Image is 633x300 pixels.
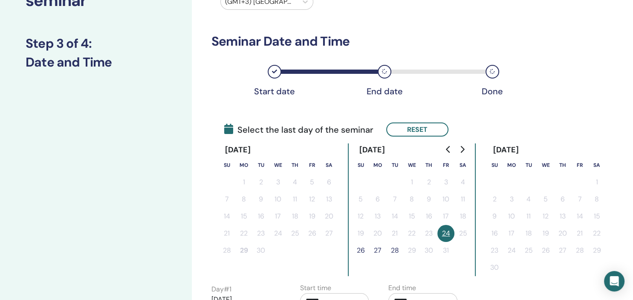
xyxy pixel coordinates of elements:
[252,225,269,242] button: 23
[303,157,321,174] th: Friday
[321,225,338,242] button: 27
[503,157,520,174] th: Monday
[455,141,469,158] button: Go to next month
[588,242,605,259] button: 29
[420,157,437,174] th: Thursday
[537,225,554,242] button: 19
[386,242,403,259] button: 28
[235,242,252,259] button: 29
[363,86,406,96] div: End date
[352,191,369,208] button: 5
[403,242,420,259] button: 29
[403,174,420,191] button: 1
[554,225,571,242] button: 20
[26,55,166,70] h3: Date and Time
[486,208,503,225] button: 9
[571,225,588,242] button: 21
[386,122,448,137] button: Reset
[403,225,420,242] button: 22
[218,157,235,174] th: Sunday
[286,191,303,208] button: 11
[604,271,624,291] div: Open Intercom Messenger
[454,157,471,174] th: Saturday
[269,208,286,225] button: 17
[388,283,416,293] label: End time
[537,208,554,225] button: 12
[554,191,571,208] button: 6
[252,191,269,208] button: 9
[454,191,471,208] button: 11
[420,174,437,191] button: 2
[486,242,503,259] button: 23
[303,191,321,208] button: 12
[471,86,514,96] div: Done
[224,123,373,136] span: Select the last day of the seminar
[403,157,420,174] th: Wednesday
[286,174,303,191] button: 4
[321,157,338,174] th: Saturday
[454,174,471,191] button: 4
[537,191,554,208] button: 5
[235,157,252,174] th: Monday
[520,225,537,242] button: 18
[352,225,369,242] button: 19
[420,191,437,208] button: 9
[520,191,537,208] button: 4
[352,157,369,174] th: Sunday
[235,191,252,208] button: 8
[235,174,252,191] button: 1
[352,242,369,259] button: 26
[403,208,420,225] button: 15
[503,208,520,225] button: 10
[437,191,454,208] button: 10
[386,225,403,242] button: 21
[420,208,437,225] button: 16
[252,174,269,191] button: 2
[386,208,403,225] button: 14
[352,208,369,225] button: 12
[571,208,588,225] button: 14
[442,141,455,158] button: Go to previous month
[486,225,503,242] button: 16
[252,157,269,174] th: Tuesday
[520,242,537,259] button: 25
[571,242,588,259] button: 28
[437,208,454,225] button: 17
[286,208,303,225] button: 18
[520,157,537,174] th: Tuesday
[454,225,471,242] button: 25
[300,283,331,293] label: Start time
[588,191,605,208] button: 8
[437,225,454,242] button: 24
[286,157,303,174] th: Thursday
[537,242,554,259] button: 26
[571,157,588,174] th: Friday
[303,225,321,242] button: 26
[386,191,403,208] button: 7
[218,191,235,208] button: 7
[211,284,231,294] label: Day # 1
[571,191,588,208] button: 7
[588,225,605,242] button: 22
[554,242,571,259] button: 27
[369,242,386,259] button: 27
[403,191,420,208] button: 8
[218,208,235,225] button: 14
[554,157,571,174] th: Thursday
[537,157,554,174] th: Wednesday
[218,143,258,157] div: [DATE]
[321,174,338,191] button: 6
[218,242,235,259] button: 28
[503,191,520,208] button: 3
[252,208,269,225] button: 16
[369,157,386,174] th: Monday
[554,208,571,225] button: 13
[437,242,454,259] button: 31
[252,242,269,259] button: 30
[26,36,166,51] h3: Step 3 of 4 :
[386,157,403,174] th: Tuesday
[269,174,286,191] button: 3
[269,225,286,242] button: 24
[486,191,503,208] button: 2
[588,174,605,191] button: 1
